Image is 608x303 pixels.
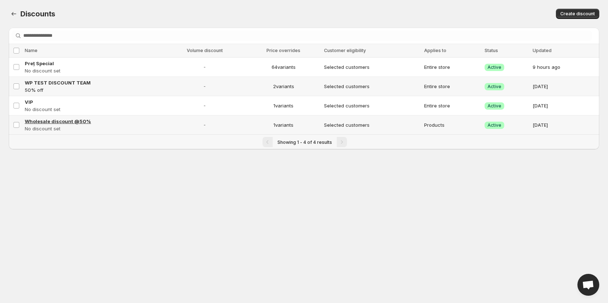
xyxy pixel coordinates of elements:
span: 1 variants [248,121,320,129]
span: Active [487,84,501,90]
span: Updated [533,48,552,53]
span: Status [485,48,498,53]
span: - [166,102,243,109]
td: Entire store [422,77,482,96]
td: Entire store [422,96,482,115]
span: WP TEST DISCOUNT TEAM [25,80,91,86]
td: Products [422,115,482,135]
td: 9 hours ago [530,58,599,77]
span: Price overrides [267,48,300,53]
span: Showing 1 - 4 of 4 results [277,139,332,145]
td: Selected customers [322,77,422,96]
span: Active [487,103,501,109]
span: 64 variants [248,63,320,71]
nav: Pagination [9,134,599,149]
span: Discounts [20,9,55,18]
button: Create discount [556,9,599,19]
td: Selected customers [322,96,422,115]
span: 2 variants [248,83,320,90]
span: Create discount [560,11,595,17]
span: Active [487,64,501,70]
a: Open chat [577,274,599,296]
span: Wholesale discount @50% [25,118,91,124]
span: - [166,83,243,90]
p: No discount set [25,125,162,132]
td: Entire store [422,58,482,77]
td: [DATE] [530,77,599,96]
p: No discount set [25,106,162,113]
span: - [166,121,243,129]
a: WP TEST DISCOUNT TEAM [25,79,162,86]
td: Selected customers [322,58,422,77]
td: Selected customers [322,115,422,135]
span: - [166,63,243,71]
span: VIP [25,99,33,105]
span: Preț Special [25,60,54,66]
p: 50% off [25,86,162,94]
span: 1 variants [248,102,320,109]
td: [DATE] [530,115,599,135]
button: Back to dashboard [9,9,19,19]
span: Active [487,122,501,128]
p: No discount set [25,67,162,74]
a: VIP [25,98,162,106]
span: Applies to [424,48,446,53]
span: Customer eligibility [324,48,366,53]
span: Volume discount [187,48,223,53]
a: Wholesale discount @50% [25,118,162,125]
span: Name [25,48,37,53]
a: Preț Special [25,60,162,67]
td: [DATE] [530,96,599,115]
